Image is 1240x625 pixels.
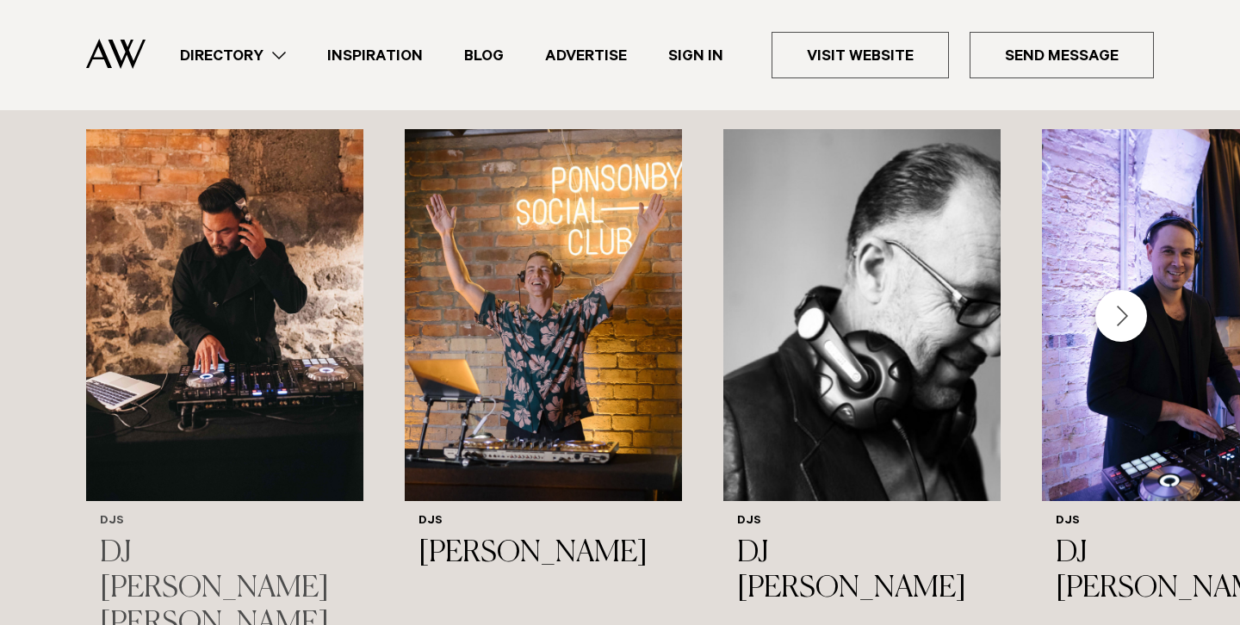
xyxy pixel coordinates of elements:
a: Send Message [970,32,1154,78]
a: Sign In [648,44,744,67]
a: Auckland Weddings DJs | DJ Peter Urlich DJs DJ [PERSON_NAME] [723,129,1001,620]
a: Blog [443,44,524,67]
a: Inspiration [307,44,443,67]
h6: DJs [100,515,350,529]
a: Directory [159,44,307,67]
h6: DJs [418,515,668,529]
h6: DJs [737,515,987,529]
h3: DJ [PERSON_NAME] [737,536,987,607]
h3: [PERSON_NAME] [418,536,668,572]
img: Auckland Weddings Logo [86,39,146,69]
a: Auckland Weddings DJs | Karn Hall DJs [PERSON_NAME] [405,129,682,585]
a: Advertise [524,44,648,67]
img: Auckland Weddings DJs | DJ Andy JV [86,129,363,501]
a: Visit Website [772,32,949,78]
img: Auckland Weddings DJs | Karn Hall [405,129,682,501]
img: Auckland Weddings DJs | DJ Peter Urlich [723,129,1001,501]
